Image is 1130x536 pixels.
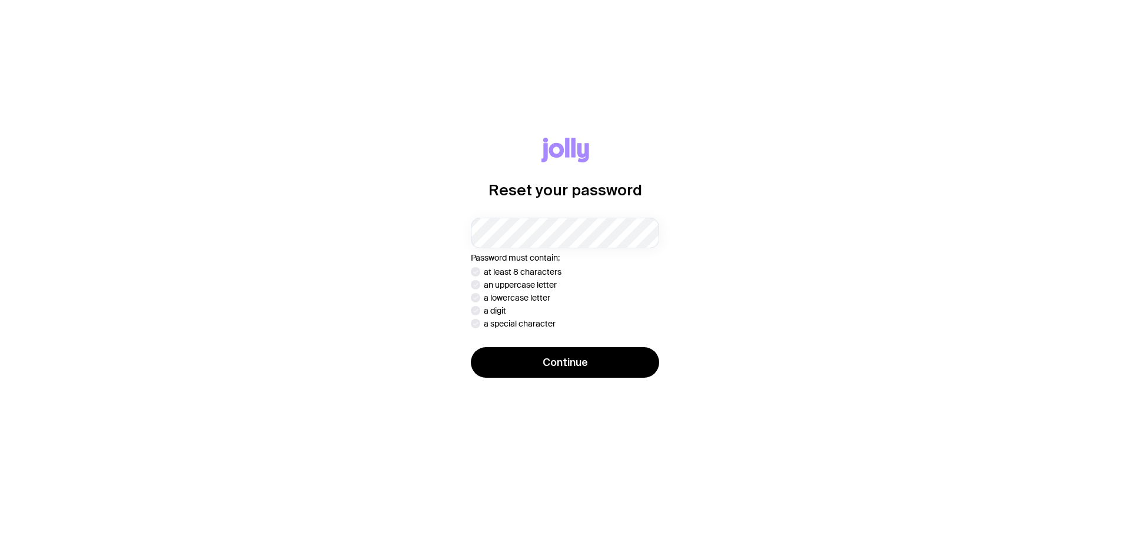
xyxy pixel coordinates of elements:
p: at least 8 characters [484,267,561,277]
p: a special character [484,319,556,328]
span: Continue [543,355,588,369]
p: a lowercase letter [484,293,550,302]
p: a digit [484,306,506,315]
button: Continue [471,347,659,378]
h1: Reset your password [488,181,642,199]
p: Password must contain: [471,253,659,262]
p: an uppercase letter [484,280,557,289]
